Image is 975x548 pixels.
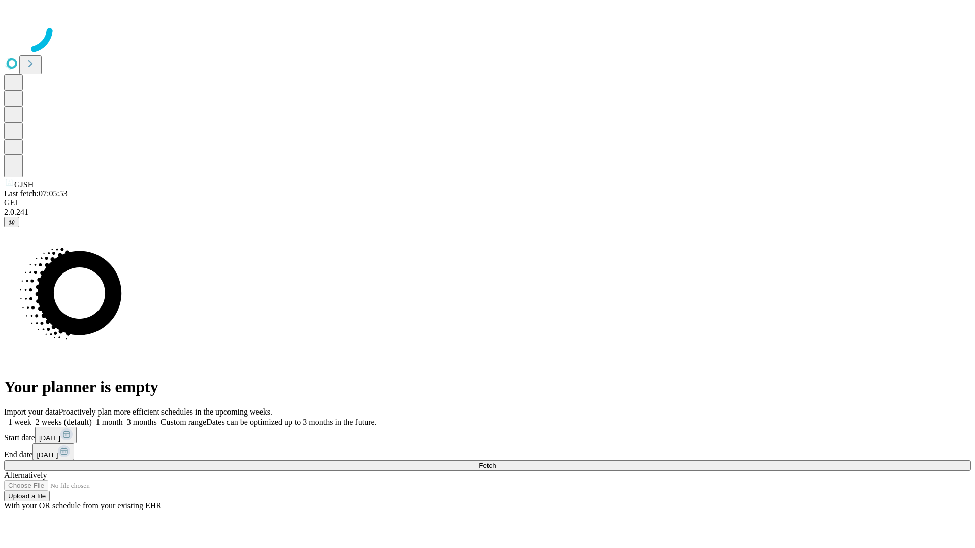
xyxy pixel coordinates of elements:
[206,418,376,426] span: Dates can be optimized up to 3 months in the future.
[59,407,272,416] span: Proactively plan more efficient schedules in the upcoming weeks.
[4,378,971,396] h1: Your planner is empty
[8,418,31,426] span: 1 week
[35,427,77,443] button: [DATE]
[4,491,50,501] button: Upload a file
[14,180,34,189] span: GJSH
[39,434,60,442] span: [DATE]
[4,217,19,227] button: @
[4,443,971,460] div: End date
[4,198,971,208] div: GEI
[37,451,58,459] span: [DATE]
[4,501,161,510] span: With your OR schedule from your existing EHR
[161,418,206,426] span: Custom range
[4,471,47,479] span: Alternatively
[36,418,92,426] span: 2 weeks (default)
[96,418,123,426] span: 1 month
[4,189,68,198] span: Last fetch: 07:05:53
[8,218,15,226] span: @
[4,208,971,217] div: 2.0.241
[127,418,157,426] span: 3 months
[4,427,971,443] div: Start date
[479,462,496,469] span: Fetch
[4,460,971,471] button: Fetch
[4,407,59,416] span: Import your data
[32,443,74,460] button: [DATE]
